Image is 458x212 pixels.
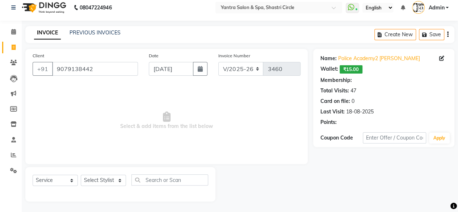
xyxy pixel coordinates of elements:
[338,55,420,62] a: Police Academy2 [PERSON_NAME]
[218,53,250,59] label: Invoice Number
[374,29,416,40] button: Create New
[412,1,425,14] img: Admin
[320,119,337,126] div: Points:
[363,132,426,144] input: Enter Offer / Coupon Code
[52,62,138,76] input: Search by Name/Mobile/Email/Code
[429,133,450,144] button: Apply
[320,55,337,62] div: Name:
[33,53,44,59] label: Client
[320,87,349,95] div: Total Visits:
[320,108,345,116] div: Last Visit:
[340,65,362,74] span: ₹15.00
[70,29,121,36] a: PREVIOUS INVOICES
[320,65,338,74] div: Wallet:
[320,97,350,105] div: Card on file:
[428,4,444,12] span: Admin
[419,29,444,40] button: Save
[33,62,53,76] button: +91
[352,97,354,105] div: 0
[350,87,356,95] div: 47
[320,134,363,142] div: Coupon Code
[33,84,301,157] span: Select & add items from the list below
[34,26,61,40] a: INVOICE
[149,53,159,59] label: Date
[131,174,208,186] input: Search or Scan
[320,76,352,84] div: Membership:
[346,108,374,116] div: 18-08-2025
